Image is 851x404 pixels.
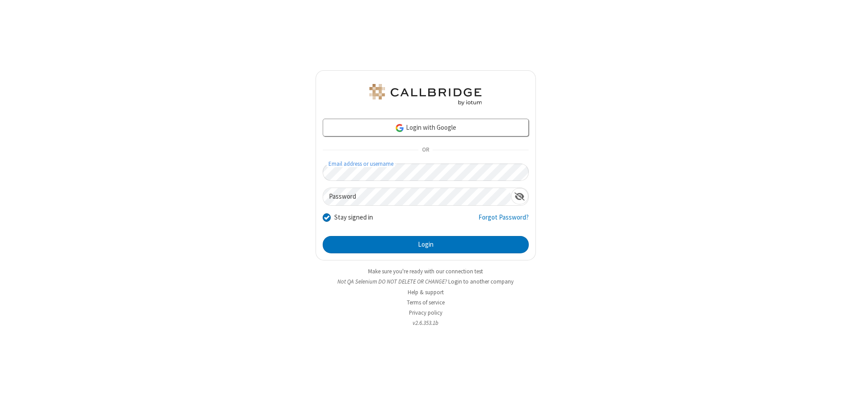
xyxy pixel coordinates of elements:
a: Forgot Password? [478,212,529,229]
div: Show password [511,188,528,204]
input: Email address or username [323,164,529,181]
img: google-icon.png [395,123,405,133]
span: OR [418,144,433,156]
a: Help & support [408,288,444,296]
li: Not QA Selenium DO NOT DELETE OR CHANGE? [316,277,536,286]
input: Password [323,188,511,205]
label: Stay signed in [334,212,373,223]
a: Privacy policy [409,309,442,316]
a: Login with Google [323,119,529,136]
button: Login [323,236,529,254]
button: Login to another company [448,277,514,286]
li: v2.6.353.1b [316,319,536,327]
img: QA Selenium DO NOT DELETE OR CHANGE [368,84,483,105]
a: Terms of service [407,299,445,306]
a: Make sure you're ready with our connection test [368,268,483,275]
